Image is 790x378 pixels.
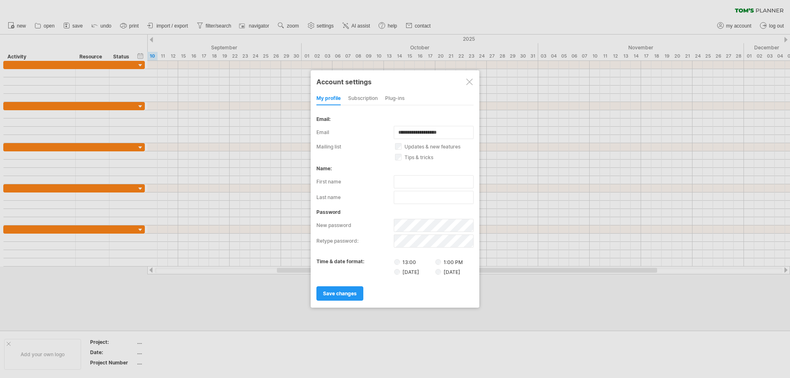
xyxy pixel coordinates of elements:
label: new password [316,219,394,232]
input: [DATE] [394,269,400,275]
div: password [316,209,474,215]
label: 13:00 [394,258,434,265]
input: 1:00 PM [435,259,441,265]
div: subscription [348,92,378,105]
div: Account settings [316,74,474,89]
div: my profile [316,92,341,105]
label: time & date format: [316,258,365,264]
label: updates & new features [395,144,483,150]
input: [DATE] [435,269,441,275]
input: 13:00 [394,259,400,265]
label: retype password: [316,234,394,248]
a: save changes [316,286,363,301]
div: email: [316,116,474,122]
label: email [316,126,394,139]
label: [DATE] [394,268,434,275]
label: first name [316,175,394,188]
label: tips & tricks [395,154,483,160]
span: save changes [323,290,357,297]
label: last name [316,191,394,204]
label: mailing list [316,144,395,150]
label: 1:00 PM [435,259,463,265]
div: name: [316,165,474,172]
label: [DATE] [435,269,460,275]
div: Plug-ins [385,92,404,105]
